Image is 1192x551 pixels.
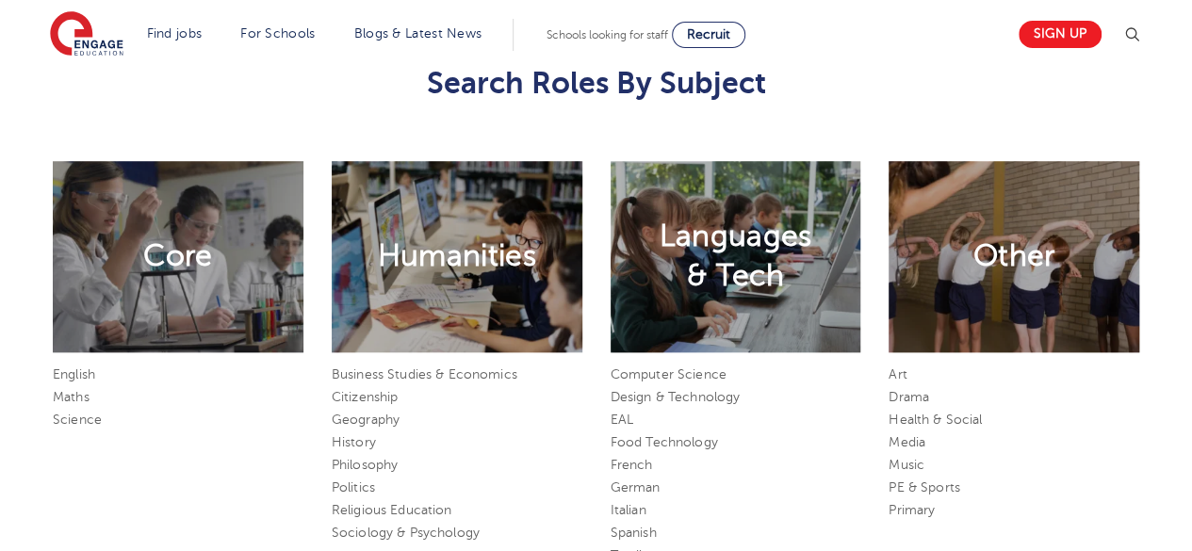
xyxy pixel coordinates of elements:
[611,390,741,404] a: Design & Technology
[378,236,536,276] h2: Humanities
[426,66,765,100] span: Search Roles By Subject
[332,526,480,540] a: Sociology & Psychology
[240,26,315,41] a: For Schools
[889,367,906,381] a: Art
[547,28,668,41] span: Schools looking for staff
[687,27,730,41] span: Recruit
[659,217,811,296] h2: Languages & Tech
[611,503,646,517] a: Italian
[1019,21,1102,48] a: Sign up
[611,526,657,540] a: Spanish
[53,367,95,381] a: English
[889,390,929,404] a: Drama
[889,480,960,494] a: PE & Sports
[147,26,203,41] a: Find jobs
[889,435,925,449] a: Media
[611,435,718,449] a: Food Technology
[50,11,123,58] img: Engage Education
[611,480,661,494] a: German
[354,26,482,41] a: Blogs & Latest News
[332,435,376,449] a: History
[973,236,1055,276] h2: Other
[611,458,653,472] a: French
[611,413,633,427] a: EAL
[889,413,982,427] a: Health & Social
[53,390,90,404] a: Maths
[889,503,935,517] a: Primary
[889,458,924,472] a: Music
[332,458,398,472] a: Philosophy
[332,413,400,427] a: Geography
[332,480,375,494] a: Politics
[143,236,212,276] h2: Core
[332,503,452,517] a: Religious Education
[611,367,727,381] a: Computer Science
[672,22,745,48] a: Recruit
[53,413,102,427] a: Science
[332,390,399,404] a: Citizenship
[332,367,517,381] a: Business Studies & Economics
